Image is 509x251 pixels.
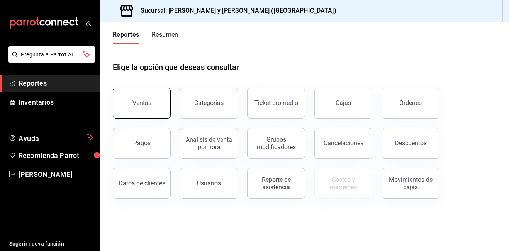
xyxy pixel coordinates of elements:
div: Ticket promedio [254,99,298,107]
div: Pestañas de navegación [113,31,178,44]
button: Movimientos de cajas [382,168,439,199]
div: Cajas [336,99,351,107]
div: Pagos [133,139,151,147]
font: Sugerir nueva función [9,241,64,247]
div: Categorías [194,99,224,107]
button: Usuarios [180,168,238,199]
font: Reportes [113,31,139,39]
button: Pregunta a Parrot AI [8,46,95,63]
div: Órdenes [399,99,422,107]
button: Categorías [180,88,238,119]
button: Cajas [314,88,372,119]
div: Movimientos de cajas [387,176,434,191]
button: Análisis de venta por hora [180,128,238,159]
a: Pregunta a Parrot AI [5,56,95,64]
button: Resumen [152,31,178,44]
span: Pregunta a Parrot AI [21,51,83,59]
div: Reporte de asistencia [252,176,300,191]
div: Descuentos [395,139,427,147]
button: Pagos [113,128,171,159]
button: Ticket promedio [247,88,305,119]
button: Contrata inventarios para ver este reporte [314,168,372,199]
div: Análisis de venta por hora [185,136,233,151]
font: Inventarios [19,98,54,106]
button: Reporte de asistencia [247,168,305,199]
div: Datos de clientes [119,180,165,187]
button: Órdenes [382,88,439,119]
button: Descuentos [382,128,439,159]
div: Usuarios [197,180,221,187]
h1: Elige la opción que deseas consultar [113,61,239,73]
font: Recomienda Parrot [19,151,79,159]
span: Ayuda [19,132,84,142]
h3: Sucursal: [PERSON_NAME] y [PERSON_NAME] ([GEOGRAPHIC_DATA]) [134,6,336,15]
div: Cancelaciones [324,139,363,147]
div: Ventas [132,99,151,107]
button: open_drawer_menu [85,20,91,26]
button: Grupos modificadores [247,128,305,159]
div: Costos y márgenes [319,176,367,191]
button: Ventas [113,88,171,119]
button: Datos de clientes [113,168,171,199]
div: Grupos modificadores [252,136,300,151]
button: Cancelaciones [314,128,372,159]
font: [PERSON_NAME] [19,170,73,178]
font: Reportes [19,79,47,87]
